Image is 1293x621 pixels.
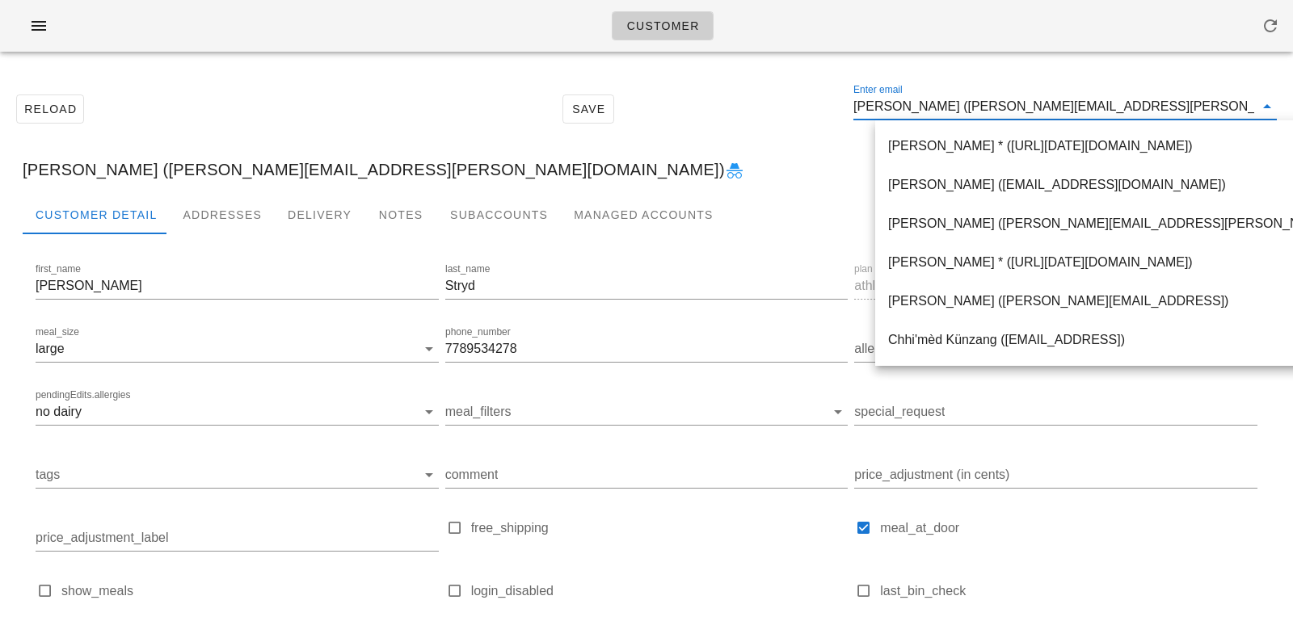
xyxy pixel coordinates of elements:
[36,342,65,356] div: large
[570,103,607,115] span: Save
[854,273,1257,299] div: planathletic
[625,19,699,32] span: Customer
[471,583,849,599] label: login_disabled
[275,195,364,234] div: Delivery
[561,195,726,234] div: Managed Accounts
[437,195,561,234] div: Subaccounts
[880,583,1257,599] label: last_bin_check
[562,94,614,124] button: Save
[445,326,511,338] label: phone_number
[445,263,490,275] label: last_name
[36,389,130,401] label: pendingEdits.allergies
[445,399,849,425] div: meal_filters
[612,11,713,40] a: Customer
[36,326,79,338] label: meal_size
[471,520,849,536] label: free_shipping
[36,462,439,488] div: tags
[880,520,1257,536] label: meal_at_door
[61,583,439,599] label: show_meals
[170,195,275,234] div: Addresses
[16,94,84,124] button: Reload
[10,144,1283,195] div: [PERSON_NAME] ([PERSON_NAME][EMAIL_ADDRESS][PERSON_NAME][DOMAIN_NAME])
[853,84,903,96] label: Enter email
[36,263,81,275] label: first_name
[36,399,439,425] div: pendingEdits.allergiesno dairy
[23,103,77,115] span: Reload
[36,336,439,362] div: meal_sizelarge
[364,195,437,234] div: Notes
[854,263,873,275] label: plan
[36,405,82,419] div: no dairy
[23,195,170,234] div: Customer Detail
[854,336,1257,362] div: allergies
